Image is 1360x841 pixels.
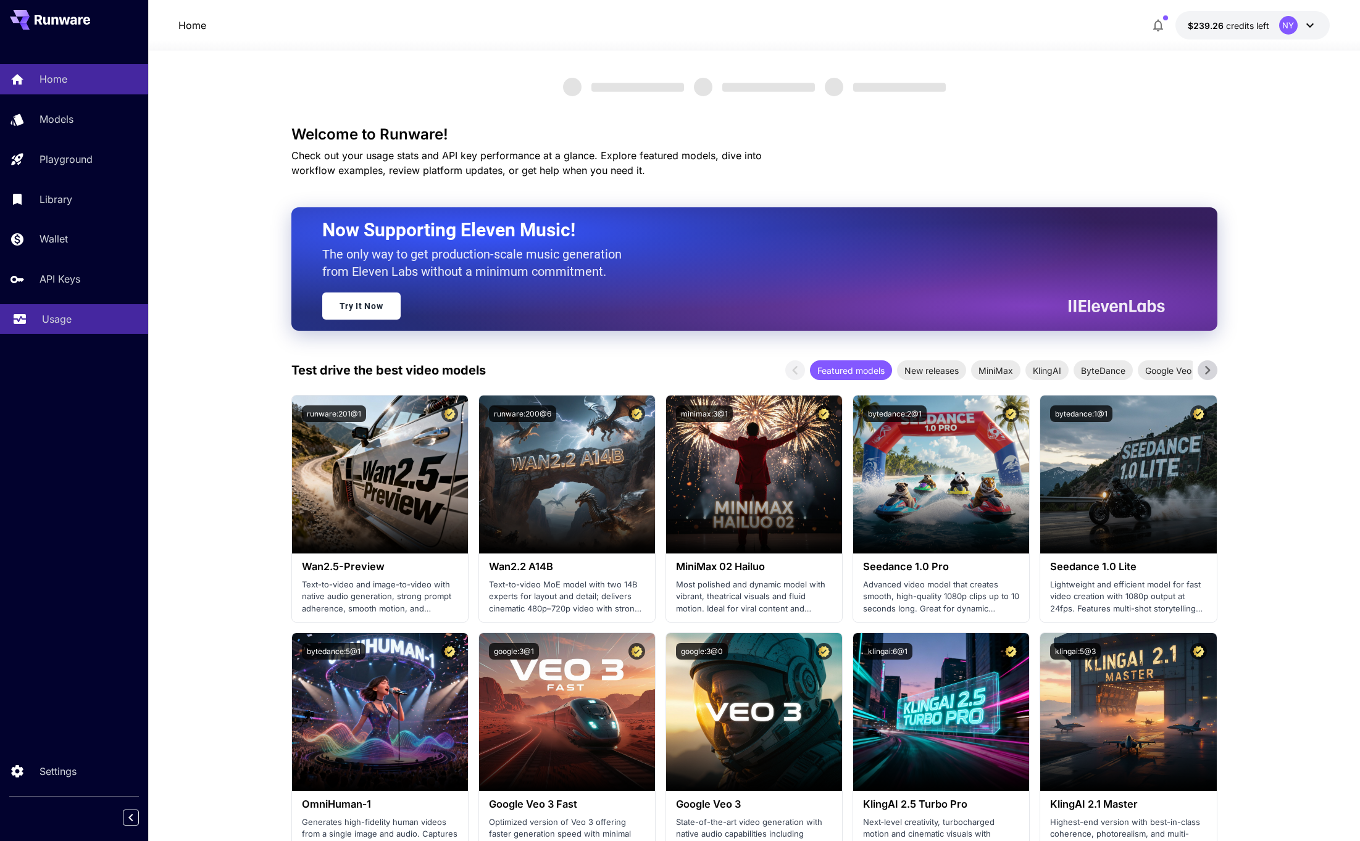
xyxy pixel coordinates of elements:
[291,361,486,379] p: Test drive the best video models
[40,152,93,167] p: Playground
[666,396,842,553] img: alt
[676,561,832,573] h3: MiniMax 02 Hailuo
[810,364,892,377] span: Featured models
[816,405,832,422] button: Certified Model – Vetted for best performance and includes a commercial license.
[676,798,832,810] h3: Google Veo 3
[479,396,655,553] img: alt
[322,218,1156,242] h2: Now Supporting Eleven Music!
[863,798,1019,810] h3: KlingAI 2.5 Turbo Pro
[292,396,468,553] img: alt
[1190,405,1207,422] button: Certified Model – Vetted for best performance and includes a commercial license.
[178,18,206,33] nav: breadcrumb
[1188,19,1269,32] div: $239.2562
[42,312,72,326] p: Usage
[863,561,1019,573] h3: Seedance 1.0 Pro
[863,643,912,660] button: klingai:6@1
[1025,364,1069,377] span: KlingAI
[1138,360,1199,380] div: Google Veo
[40,231,68,246] p: Wallet
[489,579,645,615] p: Text-to-video MoE model with two 14B experts for layout and detail; delivers cinematic 480p–720p ...
[123,810,139,826] button: Collapse sidebar
[40,271,80,286] p: API Keys
[971,360,1020,380] div: MiniMax
[1050,798,1206,810] h3: KlingAI 2.1 Master
[1175,11,1330,39] button: $239.2562NY
[489,561,645,573] h3: Wan2.2 A14B
[1050,561,1206,573] h3: Seedance 1.0 Lite
[40,764,77,779] p: Settings
[1003,405,1019,422] button: Certified Model – Vetted for best performance and includes a commercial license.
[1003,643,1019,660] button: Certified Model – Vetted for best performance and includes a commercial license.
[40,192,72,207] p: Library
[291,126,1217,143] h3: Welcome to Runware!
[1226,20,1269,31] span: credits left
[302,798,458,810] h3: OmniHuman‑1
[1074,360,1133,380] div: ByteDance
[810,360,892,380] div: Featured models
[302,643,365,660] button: bytedance:5@1
[628,643,645,660] button: Certified Model – Vetted for best performance and includes a commercial license.
[676,405,733,422] button: minimax:3@1
[1025,360,1069,380] div: KlingAI
[1138,364,1199,377] span: Google Veo
[1050,405,1112,422] button: bytedance:1@1
[302,405,366,422] button: runware:201@1
[489,405,556,422] button: runware:200@6
[489,643,539,660] button: google:3@1
[441,405,458,422] button: Certified Model – Vetted for best performance and includes a commercial license.
[40,112,73,126] p: Models
[1279,16,1298,35] div: NY
[676,643,728,660] button: google:3@0
[1040,633,1216,791] img: alt
[292,633,468,791] img: alt
[863,579,1019,615] p: Advanced video model that creates smooth, high-quality 1080p clips up to 10 seconds long. Great f...
[178,18,206,33] a: Home
[322,292,401,320] a: Try It Now
[863,405,927,422] button: bytedance:2@1
[897,364,966,377] span: New releases
[302,561,458,573] h3: Wan2.5-Preview
[853,396,1029,553] img: alt
[666,633,842,791] img: alt
[897,360,966,380] div: New releases
[1050,579,1206,615] p: Lightweight and efficient model for fast video creation with 1080p output at 24fps. Features mult...
[441,643,458,660] button: Certified Model – Vetted for best performance and includes a commercial license.
[1040,396,1216,553] img: alt
[322,246,631,280] p: The only way to get production-scale music generation from Eleven Labs without a minimum commitment.
[479,633,655,791] img: alt
[40,72,67,86] p: Home
[1050,643,1101,660] button: klingai:5@3
[676,579,832,615] p: Most polished and dynamic model with vibrant, theatrical visuals and fluid motion. Ideal for vira...
[1190,643,1207,660] button: Certified Model – Vetted for best performance and includes a commercial license.
[1188,20,1226,31] span: $239.26
[816,643,832,660] button: Certified Model – Vetted for best performance and includes a commercial license.
[1074,364,1133,377] span: ByteDance
[971,364,1020,377] span: MiniMax
[853,633,1029,791] img: alt
[291,149,762,176] span: Check out your usage stats and API key performance at a glance. Explore featured models, dive int...
[132,806,148,829] div: Collapse sidebar
[628,405,645,422] button: Certified Model – Vetted for best performance and includes a commercial license.
[489,798,645,810] h3: Google Veo 3 Fast
[302,579,458,615] p: Text-to-video and image-to-video with native audio generation, strong prompt adherence, smooth mo...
